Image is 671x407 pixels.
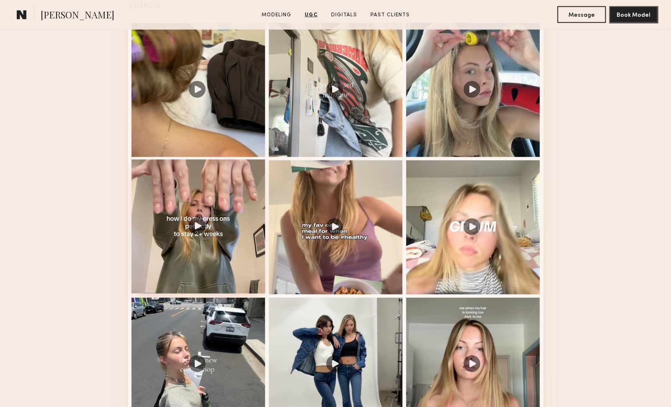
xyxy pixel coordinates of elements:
[41,8,114,23] span: [PERSON_NAME]
[328,11,360,19] a: Digitals
[301,11,321,19] a: UGC
[557,6,606,23] button: Message
[609,11,658,18] a: Book Model
[258,11,295,19] a: Modeling
[367,11,413,19] a: Past Clients
[609,6,658,23] button: Book Model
